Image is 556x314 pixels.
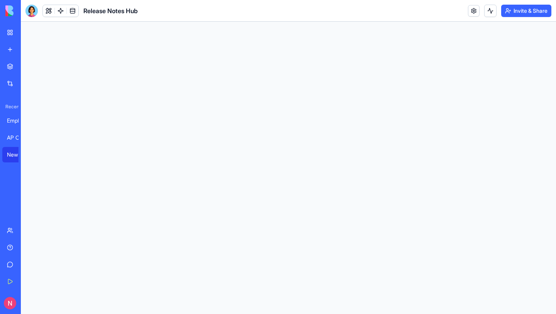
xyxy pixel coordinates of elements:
[5,5,53,16] img: logo
[2,130,33,145] a: AP Command Center
[83,6,138,15] span: Release Notes Hub
[7,117,29,125] div: Employee Directory
[2,147,33,162] a: New App
[2,104,19,110] span: Recent
[2,113,33,128] a: Employee Directory
[501,5,551,17] button: Invite & Share
[4,297,16,309] img: ACg8ocLcociyy9znLq--h6yEi2cYg3E6pP5UTMLYLOfNa3QwLQ1bTA=s96-c
[7,151,29,159] div: New App
[7,134,29,142] div: AP Command Center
